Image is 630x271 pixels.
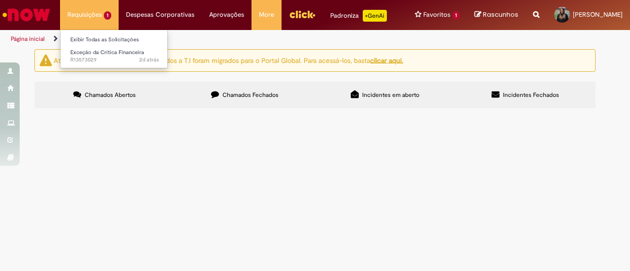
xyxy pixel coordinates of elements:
[289,7,315,22] img: click_logo_yellow_360x200.png
[85,91,136,99] span: Chamados Abertos
[209,10,244,20] span: Aprovações
[54,56,403,64] ng-bind-html: Atenção: alguns chamados relacionados a T.I foram migrados para o Portal Global. Para acessá-los,...
[104,11,111,20] span: 1
[126,10,194,20] span: Despesas Corporativas
[61,34,169,45] a: Exibir Todas as Solicitações
[70,49,144,56] span: Exceção da Crítica Financeira
[61,47,169,65] a: Aberto R13573029 : Exceção da Crítica Financeira
[474,10,518,20] a: Rascunhos
[330,10,387,22] div: Padroniza
[7,30,412,48] ul: Trilhas de página
[70,56,159,64] span: R13573029
[259,10,274,20] span: More
[362,91,419,99] span: Incidentes em aberto
[60,30,168,68] ul: Requisições
[11,35,45,43] a: Página inicial
[139,56,159,63] time: 27/09/2025 13:00:38
[1,5,52,25] img: ServiceNow
[222,91,279,99] span: Chamados Fechados
[370,56,403,64] a: clicar aqui.
[363,10,387,22] p: +GenAi
[573,10,623,19] span: [PERSON_NAME]
[139,56,159,63] span: 2d atrás
[423,10,450,20] span: Favoritos
[452,11,460,20] span: 1
[67,10,102,20] span: Requisições
[483,10,518,19] span: Rascunhos
[503,91,559,99] span: Incidentes Fechados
